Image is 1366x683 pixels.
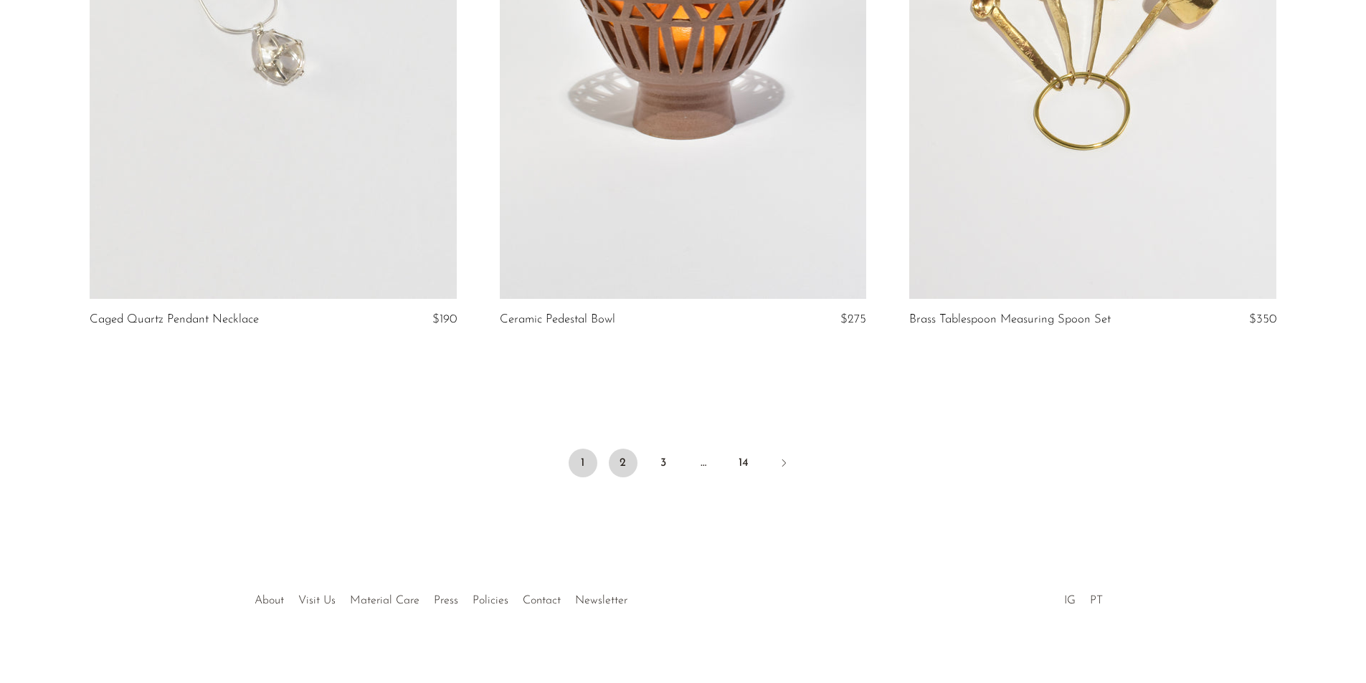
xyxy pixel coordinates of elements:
[1090,595,1103,606] a: PT
[569,449,597,477] span: 1
[432,313,457,325] span: $190
[523,595,561,606] a: Contact
[298,595,336,606] a: Visit Us
[247,583,635,611] ul: Quick links
[1057,583,1110,611] ul: Social Medias
[840,313,866,325] span: $275
[434,595,458,606] a: Press
[689,449,718,477] span: …
[769,449,798,480] a: Next
[909,313,1111,326] a: Brass Tablespoon Measuring Spoon Set
[649,449,678,477] a: 3
[350,595,419,606] a: Material Care
[500,313,615,326] a: Ceramic Pedestal Bowl
[1064,595,1076,606] a: IG
[609,449,637,477] a: 2
[729,449,758,477] a: 14
[473,595,508,606] a: Policies
[1249,313,1276,325] span: $350
[90,313,259,326] a: Caged Quartz Pendant Necklace
[255,595,284,606] a: About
